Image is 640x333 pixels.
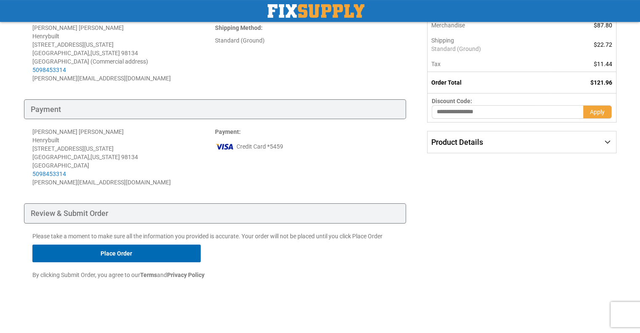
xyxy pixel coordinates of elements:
[24,203,406,224] div: Review & Submit Order
[268,4,364,18] a: store logo
[594,61,612,67] span: $11.44
[428,18,552,33] th: Merchandise
[594,41,612,48] span: $22.72
[594,22,612,29] span: $87.80
[268,4,364,18] img: Fix Industrial Supply
[32,128,215,178] div: [PERSON_NAME] [PERSON_NAME] Henrybuilt [STREET_ADDRESS][US_STATE] [GEOGRAPHIC_DATA] , 98134 [GEOG...
[32,170,66,177] a: 5098453314
[32,75,171,82] span: [PERSON_NAME][EMAIL_ADDRESS][DOMAIN_NAME]
[590,79,612,86] span: $121.96
[215,128,239,135] span: Payment
[90,50,120,56] span: [US_STATE]
[431,79,462,86] strong: Order Total
[428,56,552,72] th: Tax
[24,99,406,120] div: Payment
[215,140,398,153] div: Credit Card *5459
[32,232,398,240] p: Please take a moment to make sure all the information you provided is accurate. Your order will n...
[431,138,483,147] span: Product Details
[32,67,66,73] a: 5098453314
[32,24,215,83] address: [PERSON_NAME] [PERSON_NAME] Henrybuilt [STREET_ADDRESS][US_STATE] [GEOGRAPHIC_DATA] , 98134 [GEOG...
[167,272,204,278] strong: Privacy Policy
[431,37,454,44] span: Shipping
[215,24,263,31] strong: :
[90,154,120,160] span: [US_STATE]
[431,45,547,53] span: Standard (Ground)
[32,271,398,279] p: By clicking Submit Order, you agree to our and
[32,179,171,186] span: [PERSON_NAME][EMAIL_ADDRESS][DOMAIN_NAME]
[215,24,261,31] span: Shipping Method
[432,98,472,104] span: Discount Code:
[215,36,398,45] div: Standard (Ground)
[215,128,241,135] strong: :
[583,105,612,119] button: Apply
[32,245,201,262] button: Place Order
[590,109,605,115] span: Apply
[215,140,234,153] img: vi.png
[140,272,157,278] strong: Terms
